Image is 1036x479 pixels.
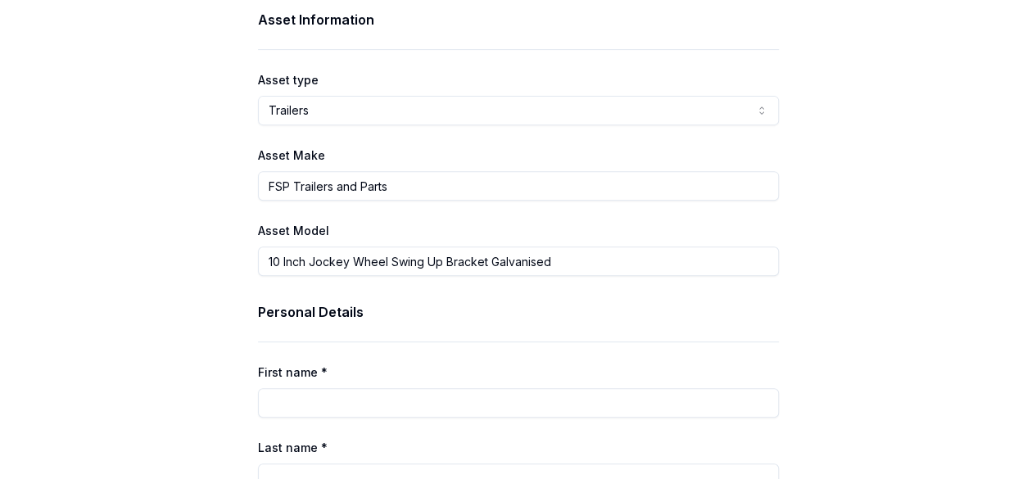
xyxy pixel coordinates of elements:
label: Asset type [258,73,319,87]
h3: Asset Information [258,10,779,29]
label: Asset Model [258,224,329,237]
h3: Personal Details [258,302,779,322]
label: Last name * [258,441,328,454]
label: First name * [258,365,328,379]
label: Asset Make [258,148,325,162]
